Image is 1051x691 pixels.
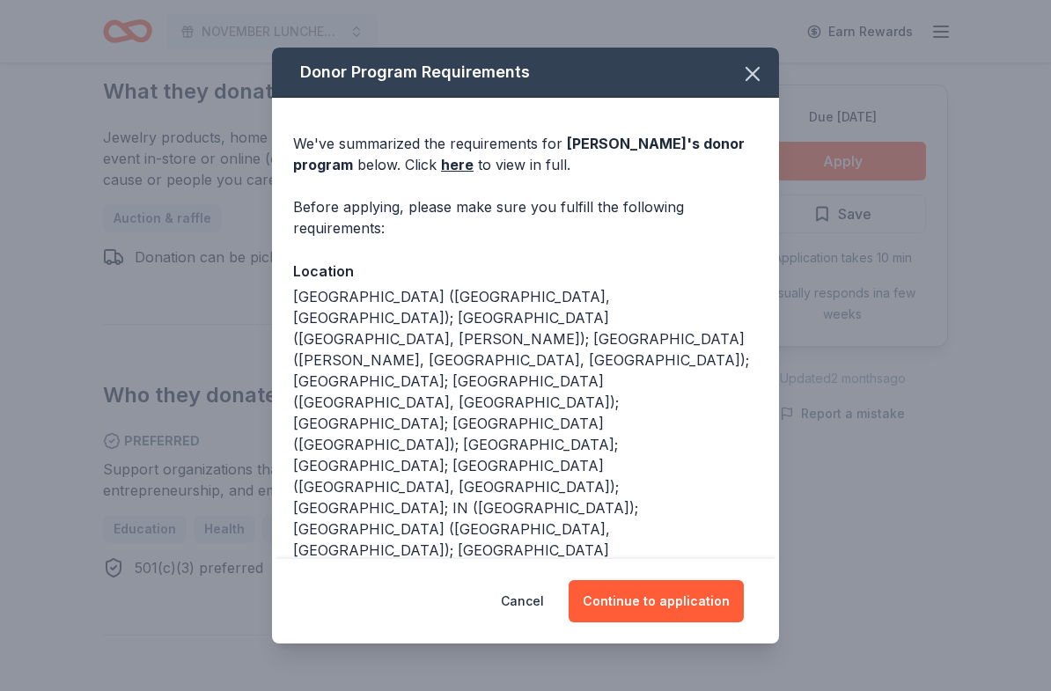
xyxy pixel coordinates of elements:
[272,48,779,98] div: Donor Program Requirements
[293,196,758,239] div: Before applying, please make sure you fulfill the following requirements:
[293,133,758,175] div: We've summarized the requirements for below. Click to view in full.
[441,154,474,175] a: here
[501,580,544,622] button: Cancel
[569,580,744,622] button: Continue to application
[293,260,758,283] div: Location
